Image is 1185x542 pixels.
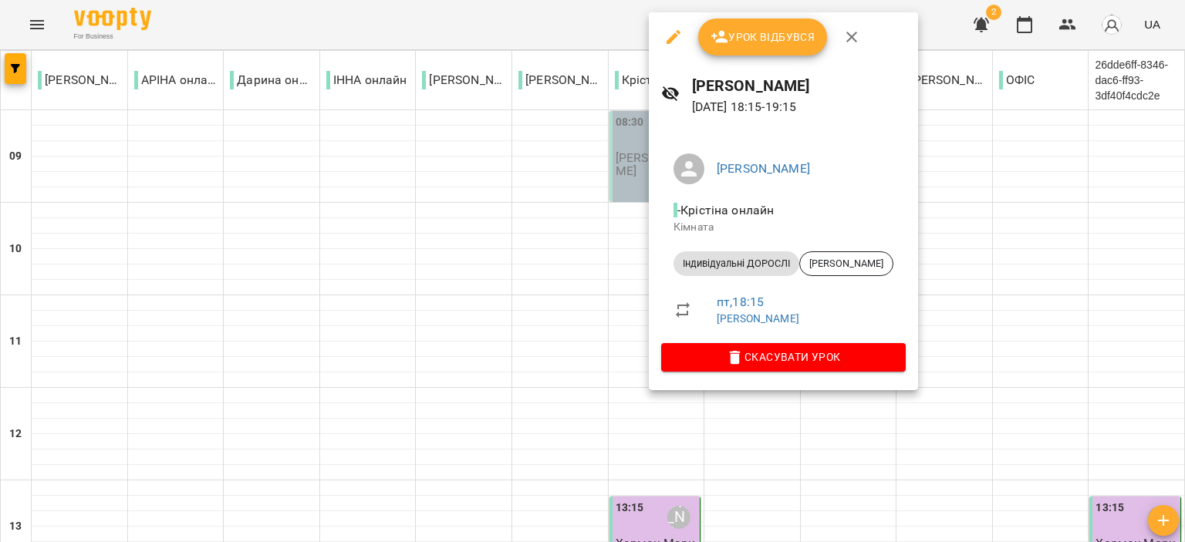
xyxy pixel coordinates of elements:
span: [PERSON_NAME] [800,257,893,271]
span: Індивідуальні ДОРОСЛІ [674,257,799,271]
span: - Крістіна онлайн [674,203,778,217]
p: [DATE] 18:15 - 19:15 [692,98,906,116]
button: Скасувати Урок [661,343,906,371]
a: [PERSON_NAME] [717,161,810,176]
h6: [PERSON_NAME] [692,74,906,98]
a: [PERSON_NAME] [717,312,799,325]
button: Урок відбувся [698,19,828,56]
div: [PERSON_NAME] [799,251,893,276]
p: Кімната [674,220,893,235]
a: пт , 18:15 [717,295,764,309]
span: Скасувати Урок [674,348,893,366]
span: Урок відбувся [711,28,815,46]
